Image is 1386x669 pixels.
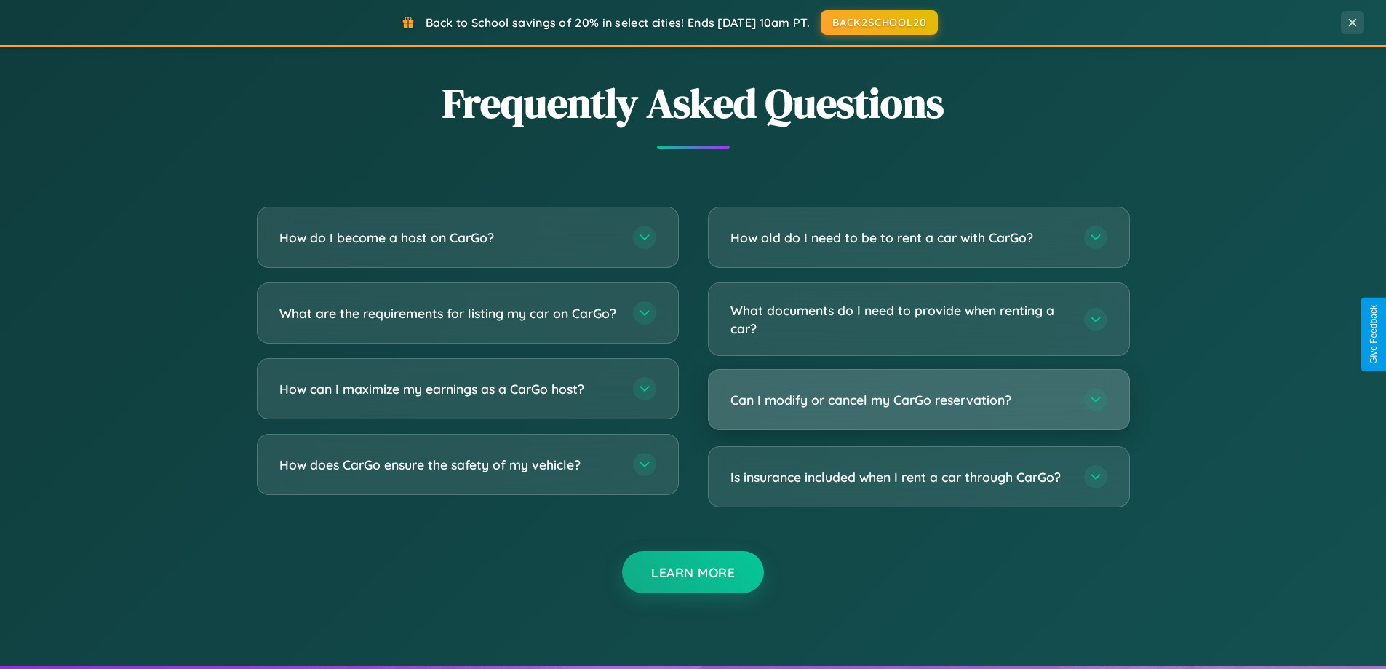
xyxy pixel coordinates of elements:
h3: How do I become a host on CarGo? [279,229,618,247]
h3: Can I modify or cancel my CarGo reservation? [730,391,1070,409]
h3: How old do I need to be to rent a car with CarGo? [730,229,1070,247]
h3: Is insurance included when I rent a car through CarGo? [730,468,1070,486]
h3: How does CarGo ensure the safety of my vehicle? [279,456,618,474]
h2: Frequently Asked Questions [257,75,1130,131]
span: Back to School savings of 20% in select cities! Ends [DATE] 10am PT. [426,15,810,30]
button: Learn More [622,551,764,593]
h3: How can I maximize my earnings as a CarGo host? [279,380,618,398]
h3: What are the requirements for listing my car on CarGo? [279,304,618,322]
div: Give Feedback [1369,305,1379,364]
h3: What documents do I need to provide when renting a car? [730,301,1070,337]
button: BACK2SCHOOL20 [821,10,938,35]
